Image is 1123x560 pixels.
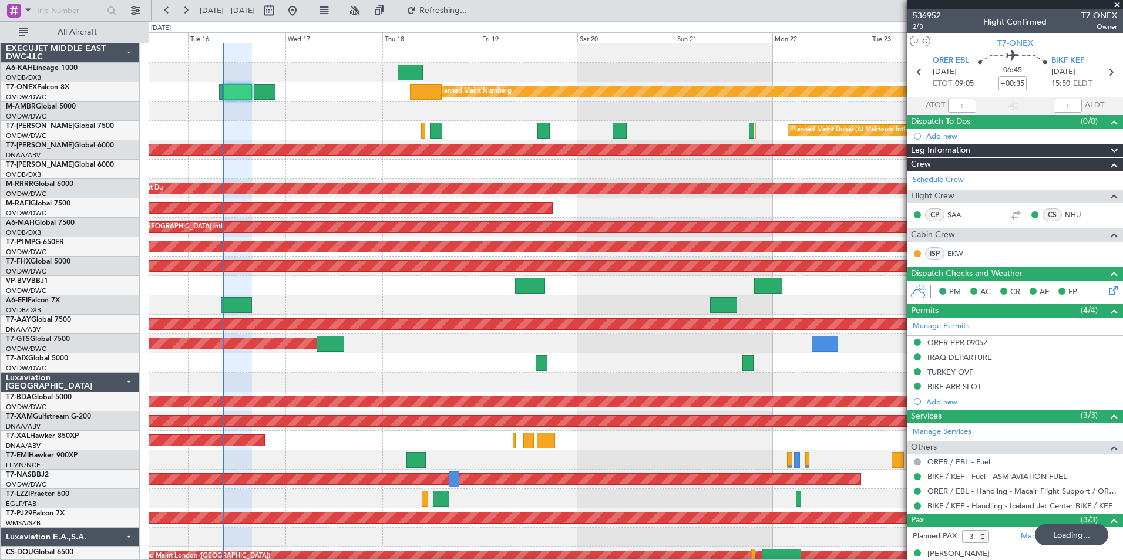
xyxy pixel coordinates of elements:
span: A6-KAH [6,65,33,72]
div: Planned Maint Nurnberg [438,83,512,100]
a: OMDB/DXB [6,306,41,315]
span: Flight Crew [911,190,954,203]
a: SAA [947,210,974,220]
span: 536952 [913,9,941,22]
div: Mon 22 [772,32,870,43]
div: Loading... [1035,524,1108,545]
span: ELDT [1073,78,1092,90]
div: Flight Confirmed [983,16,1047,28]
a: M-RAFIGlobal 7500 [6,200,70,207]
input: --:-- [948,99,976,113]
a: T7-LZZIPraetor 600 [6,491,69,498]
span: Cabin Crew [911,228,955,242]
span: 06:45 [1003,65,1022,76]
a: OMDB/DXB [6,73,41,82]
span: 15:50 [1051,78,1070,90]
span: A6-MAH [6,220,35,227]
a: T7-XALHawker 850XP [6,433,79,440]
div: Add new [926,397,1117,407]
a: OMDW/DWC [6,93,46,102]
a: OMDW/DWC [6,364,46,373]
span: AC [980,286,991,298]
span: [DATE] - [DATE] [200,5,255,16]
button: UTC [910,36,930,46]
a: CS-DOUGlobal 6500 [6,549,73,556]
a: OMDW/DWC [6,112,46,121]
span: ATOT [926,100,945,112]
input: Trip Number [36,2,103,19]
span: AF [1040,286,1049,298]
a: T7-[PERSON_NAME]Global 6000 [6,161,114,168]
a: Schedule Crew [913,174,964,186]
span: CS-DOU [6,549,33,556]
span: T7-BDA [6,394,32,401]
a: A6-EFIFalcon 7X [6,297,60,304]
span: 09:05 [955,78,974,90]
span: M-RAFI [6,200,31,207]
a: T7-FHXGlobal 5000 [6,258,70,265]
span: T7-GTS [6,336,30,343]
div: Tue 16 [188,32,285,43]
span: T7-[PERSON_NAME] [6,123,74,130]
span: T7-NAS [6,471,32,478]
a: OMDW/DWC [6,267,46,276]
div: CS [1043,208,1062,221]
a: OMDW/DWC [6,248,46,257]
span: T7-[PERSON_NAME] [6,161,74,168]
a: T7-P1MPG-650ER [6,239,64,246]
div: [DATE] [151,23,171,33]
span: [DATE] [933,66,957,78]
a: NHU [1065,210,1091,220]
span: PM [949,286,961,298]
a: T7-[PERSON_NAME]Global 6000 [6,142,114,149]
span: Dispatch To-Dos [911,115,970,129]
span: Others [911,441,937,454]
span: A6-EFI [6,297,28,304]
span: T7-PJ29 [6,510,32,517]
div: IRAQ DEPARTURE [927,352,992,362]
div: ISP [925,247,944,260]
span: Leg Information [911,144,970,157]
span: VP-BVV [6,278,31,285]
span: T7-AIX [6,355,28,362]
a: ORER / EBL - Handling - Macair Flight Support / ORER [927,486,1117,496]
div: Sun 21 [675,32,772,43]
a: BIKF / KEF - Handling - Iceland Jet Center BIKF / KEF [927,501,1112,511]
a: T7-BDAGlobal 5000 [6,394,72,401]
a: T7-[PERSON_NAME]Global 7500 [6,123,114,130]
a: Manage Services [913,426,971,438]
span: All Aircraft [31,28,124,36]
span: Refreshing... [419,6,468,15]
span: M-RRRR [6,181,33,188]
div: ORER PPR 0905Z [927,338,988,348]
a: VP-BVVBBJ1 [6,278,48,285]
div: CP [925,208,944,221]
a: Manage PAX [1021,531,1065,542]
div: Planned Maint Dubai (Al Maktoum Intl) [791,122,907,139]
span: (4/4) [1081,304,1098,316]
div: [PERSON_NAME] [927,548,990,560]
span: T7-AAY [6,316,31,323]
a: DNAA/ABV [6,325,41,334]
a: A6-KAHLineage 1000 [6,65,78,72]
span: (3/3) [1081,409,1098,421]
span: M-AMBR [6,103,36,110]
div: Wed 17 [285,32,383,43]
a: T7-EMIHawker 900XP [6,452,78,459]
a: T7-AIXGlobal 5000 [6,355,68,362]
span: ORER EBL [933,55,969,67]
span: Owner [1081,22,1117,32]
a: OMDW/DWC [6,209,46,218]
a: OMDW/DWC [6,286,46,295]
span: T7-XAL [6,433,30,440]
a: T7-AAYGlobal 7500 [6,316,71,323]
label: Planned PAX [913,531,957,542]
a: T7-ONEXFalcon 8X [6,84,69,91]
a: OMDB/DXB [6,170,41,179]
a: OMDW/DWC [6,345,46,353]
button: All Aircraft [13,23,127,42]
span: T7-EMI [6,452,29,459]
a: EGLF/FAB [6,500,36,508]
span: Permits [911,304,939,318]
a: T7-XAMGulfstream G-200 [6,413,91,420]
